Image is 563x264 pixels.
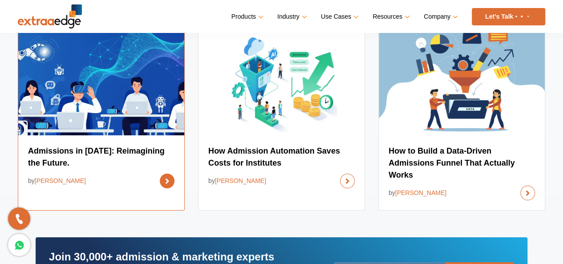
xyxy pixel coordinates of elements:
[321,10,357,23] a: Use Cases
[231,10,262,23] a: Products
[277,10,305,23] a: Industry
[424,10,456,23] a: Company
[472,8,545,25] a: Let’s Talk
[373,10,408,23] a: Resources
